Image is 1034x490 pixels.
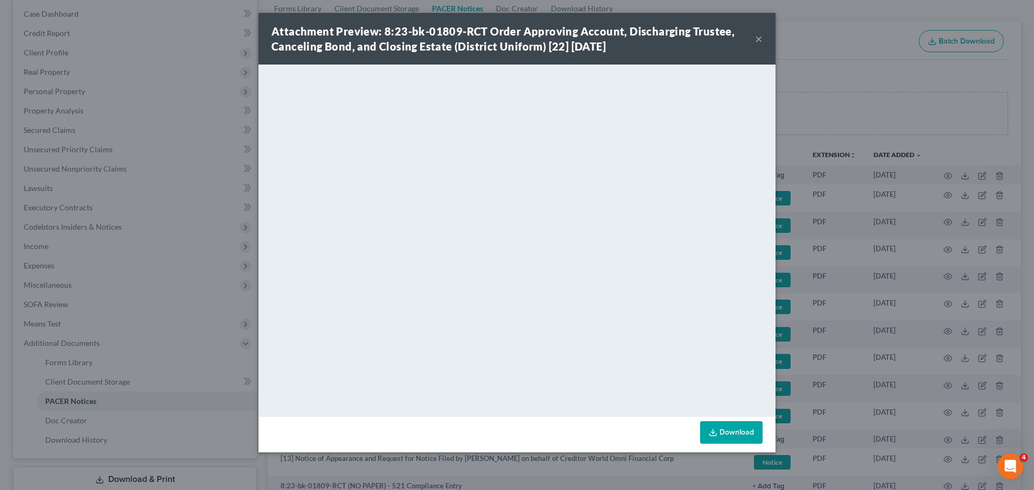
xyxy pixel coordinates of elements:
[997,453,1023,479] iframe: Intercom live chat
[755,32,763,45] button: ×
[258,65,775,414] iframe: <object ng-attr-data='[URL][DOMAIN_NAME]' type='application/pdf' width='100%' height='650px'></ob...
[1019,453,1028,462] span: 4
[700,421,763,444] a: Download
[271,25,735,53] strong: Attachment Preview: 8:23-bk-01809-RCT Order Approving Account, Discharging Trustee, Canceling Bon...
